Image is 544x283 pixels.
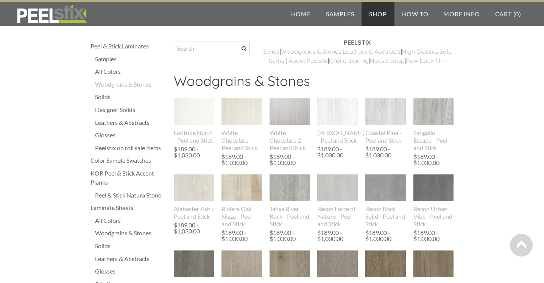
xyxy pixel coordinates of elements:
[413,166,454,210] img: s832171791223022656_p893_i1_w1536.jpeg
[281,48,338,55] a: Woodgrains & Stone
[174,205,214,220] div: Alabaster Ash - Peel and Stick
[174,98,214,125] img: s832171791223022656_p581_i1_w400.jpeg
[365,205,406,228] div: Recon Rock Solid - Peel and Stick
[95,67,166,76] div: All Colors
[270,174,310,227] a: Tafisa River Rock - Peel and Stick
[95,143,166,152] a: Peelstix on roll sale Items
[402,48,438,55] a: High Glosses
[90,169,166,187] a: KOR Peel & Stick Accent Planks
[344,39,371,46] strong: PEELSTIX
[362,2,394,26] a: Shop
[370,57,405,64] a: House-wrap
[365,174,406,227] a: Recon Rock Solid - Peel and Stick
[438,48,440,55] span: |
[280,48,281,55] span: |
[174,129,214,144] div: Latitude North - Peel and Stick
[221,174,262,227] a: Riviera Oak Nizza - Peel and Stick
[95,118,166,127] a: Leathers & Abstracts
[317,98,358,144] a: [PERSON_NAME] - Peel and Stick
[317,166,358,210] img: s832171791223022656_p895_i1_w1536.jpeg
[95,216,166,225] a: All Colors
[95,254,166,263] a: Leathers & Abstracts
[174,73,454,95] h2: Woodgrains & Stones
[221,230,260,242] div: $189.00 - $1,030.00
[95,80,166,89] a: Woodgrains & Stones
[515,10,519,17] span: 0
[365,146,404,158] div: $189.00 - $1,030.00
[317,146,356,158] div: $189.00 - $1,030.00
[413,205,454,228] div: Recon Urban Vibe - Peel and Stick
[221,98,262,125] img: s832171791223022656_p588_i1_w400.jpeg
[95,92,166,101] a: Solids
[270,154,308,166] div: $189.00 - $1,030.00
[317,205,358,228] div: Recon Force of Nature - Peel and Stick
[398,48,401,55] a: s
[221,205,262,228] div: Riviera Oak Nizza - Peel and Stick
[270,230,308,242] div: $189.00 - $1,030.00
[365,86,406,138] img: s832171791223022656_p847_i1_w716.png
[405,57,406,64] span: |
[90,156,166,165] a: Color Sample Swatches
[413,230,452,242] div: $189.00 - $1,030.00
[174,222,212,234] div: $189.00 - $1,030.00
[365,166,406,210] img: s832171791223022656_p891_i1_w1536.jpeg
[365,129,406,144] div: Coastal Pine - Peel and Stick
[221,174,262,201] img: s832171791223022656_p691_i2_w640.jpeg
[413,98,454,151] a: Sangallo Escape - Peel and Stick
[221,154,260,166] div: $189.00 - $1,030.00
[95,229,166,238] a: Woodgrains & Stones
[413,129,454,152] div: Sangallo Escape - Peel and Stick
[413,174,454,227] a: Recon Urban Vibe - Peel and Stick
[221,250,262,277] img: s832171791223022656_p482_i1_w400.jpeg
[174,42,249,55] input: Search
[369,57,370,64] span: |
[95,105,166,114] a: Designer Solids
[365,98,406,144] a: Coastal Pine - Peel and Stick
[174,146,212,158] div: $189.00 - $1,030.00
[90,203,166,212] a: Laminate Sheets
[270,86,310,138] img: s832171791223022656_p793_i1_w640.jpeg
[95,267,166,276] div: Glosses
[284,2,318,26] a: Home
[317,85,358,139] img: s832171791223022656_p841_i1_w690.png
[270,205,310,228] div: Tafisa River Rock - Peel and Stick
[436,2,487,26] a: More Info
[174,163,214,213] img: s832171791223022656_p842_i1_w738.png
[328,57,329,64] span: |
[221,98,262,151] a: White Chocolate - Peel and Stick
[270,98,310,151] a: White Chocolate 2 - Peel and Stick
[90,42,166,51] a: Peel & Stick Laminates
[394,2,436,26] a: How To
[488,2,529,26] a: Cart (0)
[338,48,341,55] a: s
[270,129,310,152] div: White Chocolate 2 - Peel and Stick
[406,57,446,64] a: Raw back film
[95,131,166,140] a: Glosses
[317,129,358,144] div: [PERSON_NAME] - Peel and Stick
[269,174,310,201] img: s832171791223022656_p644_i1_w307.jpeg
[317,230,356,242] div: $189.00 - $1,030.00
[174,174,214,220] a: Alabaster Ash - Peel and Stick
[95,241,166,250] div: Solids
[95,54,166,64] a: Samples
[318,2,362,26] a: Samples
[401,48,402,55] span: |
[317,174,358,227] a: Recon Force of Nature - Peel and Stick
[413,86,454,138] img: s832171791223022656_p779_i1_w640.jpeg
[95,191,166,200] div: Peel & Stick Natura Stone
[341,48,343,55] span: |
